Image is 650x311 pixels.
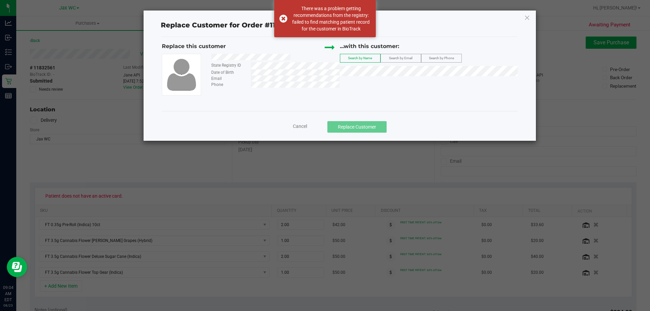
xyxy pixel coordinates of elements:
[206,69,251,75] div: Date of Birth
[348,56,372,60] span: Search by Name
[327,121,387,133] button: Replace Customer
[206,62,251,68] div: State Registry ID
[157,20,303,31] span: Replace Customer for Order #11832561
[162,43,226,49] span: Replace this customer
[340,43,399,49] span: ...with this customer:
[7,257,27,277] iframe: Resource center
[429,56,454,60] span: Search by Phone
[206,82,251,88] div: Phone
[389,56,412,60] span: Search by Email
[291,5,371,32] div: There was a problem getting recommendations from the registry: failed to find matching patient re...
[293,124,307,129] span: Cancel
[164,57,199,92] img: user-icon.png
[206,75,251,82] div: Email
